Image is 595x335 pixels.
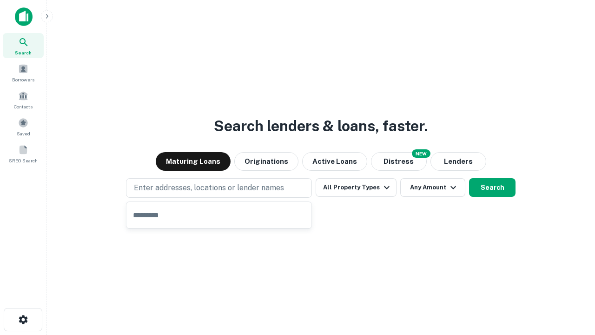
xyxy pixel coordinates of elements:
span: Borrowers [12,76,34,83]
button: Search distressed loans with lien and other non-mortgage details. [371,152,427,171]
img: capitalize-icon.png [15,7,33,26]
button: Originations [234,152,298,171]
a: Borrowers [3,60,44,85]
span: Saved [17,130,30,137]
a: Saved [3,114,44,139]
p: Enter addresses, locations or lender names [134,182,284,194]
button: All Property Types [316,178,397,197]
button: Enter addresses, locations or lender names [126,178,312,198]
div: NEW [412,149,430,158]
iframe: Chat Widget [549,261,595,305]
a: SREO Search [3,141,44,166]
button: Active Loans [302,152,367,171]
span: Contacts [14,103,33,110]
h3: Search lenders & loans, faster. [214,115,428,137]
a: Contacts [3,87,44,112]
button: Maturing Loans [156,152,231,171]
button: Lenders [430,152,486,171]
button: Search [469,178,516,197]
span: SREO Search [9,157,38,164]
span: Search [15,49,32,56]
a: Search [3,33,44,58]
button: Any Amount [400,178,465,197]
